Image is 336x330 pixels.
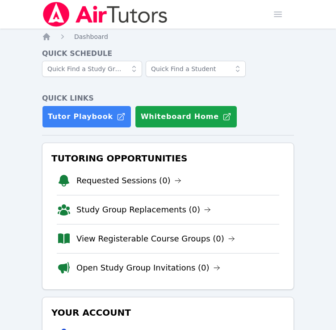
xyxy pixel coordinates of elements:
[42,61,142,77] input: Quick Find a Study Group
[76,174,181,187] a: Requested Sessions (0)
[146,61,246,77] input: Quick Find a Student
[76,233,235,245] a: View Registerable Course Groups (0)
[74,32,108,41] a: Dashboard
[42,106,131,128] a: Tutor Playbook
[74,33,108,40] span: Dashboard
[42,93,294,104] h4: Quick Links
[42,2,168,27] img: Air Tutors
[50,305,286,321] h3: Your Account
[76,262,220,274] a: Open Study Group Invitations (0)
[42,32,294,41] nav: Breadcrumb
[50,150,286,166] h3: Tutoring Opportunities
[76,203,211,216] a: Study Group Replacements (0)
[135,106,237,128] button: Whiteboard Home
[42,48,294,59] h4: Quick Schedule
